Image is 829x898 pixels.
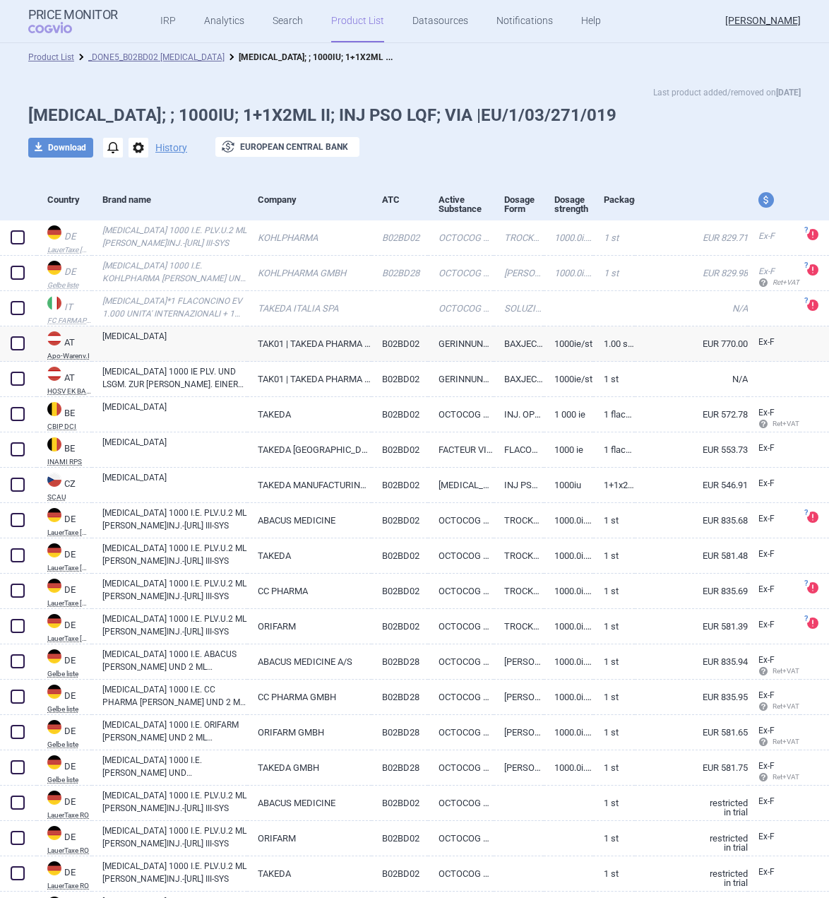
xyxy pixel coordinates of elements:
[247,468,371,502] a: TAKEDA MANUFACTURING AUSTRIA AG, [GEOGRAPHIC_DATA]
[428,750,494,785] a: OCTOCOG ALFA
[37,789,92,819] a: DEDELauerTaxe RO
[102,507,247,532] a: [MEDICAL_DATA] 1000 I.E. PLV.U.2 ML [PERSON_NAME]INJ.-[URL] III-SYS
[494,468,543,502] a: INJ PSO LQF
[653,85,801,100] p: Last product added/removed on
[807,264,824,275] a: ?
[371,362,427,396] a: B02BD02
[28,138,93,158] button: Download
[635,715,748,750] a: EUR 581.65
[635,291,748,326] a: N/A
[47,635,92,642] abbr: LauerTaxe CGM — Complex database for German drug information provided by commercial provider CGM ...
[544,432,593,467] a: 1000 IE
[37,224,92,254] a: DEDELauerTaxe [MEDICAL_DATA]
[102,224,247,249] a: [MEDICAL_DATA] 1000 I.E. PLV.U.2 ML [PERSON_NAME]INJ.-[URL] III-SYS
[428,432,494,467] a: FACTEUR VIII DE COAGULATION, RECOMBINANT (OCTOCOG ALFA)
[635,786,748,829] a: restrictedin trial
[47,847,92,854] abbr: LauerTaxe RO — Complex database for German drug information, equivalent to CGM Lauer-Taxe provide...
[748,509,800,530] a: Ex-F
[494,538,543,573] a: TROCKENSUBSTANZ MIT LÖSUNGSMITTEL
[102,365,247,391] a: [MEDICAL_DATA] 1000 IE PLV. UND LSGM. ZUR [PERSON_NAME]. EINER INJ.LSG.
[371,821,427,856] a: B02BD02
[428,468,494,502] a: [MEDICAL_DATA]
[47,741,92,748] abbr: Gelbe liste — Gelbe Liste online database by Medizinische Medien Informations GmbH (MMI), Germany
[748,862,800,883] a: Ex-F
[247,538,371,573] a: TAKEDA
[748,650,800,683] a: Ex-F Ret+VAT calc
[247,644,371,679] a: ABACUS MEDICINE A/S
[102,182,247,217] div: Brand name
[428,786,494,820] a: OCTOCOG ALFA
[247,326,371,361] a: TAK01 | TAKEDA PHARMA GES.M.B.H.
[635,503,748,538] a: EUR 835.68
[748,827,800,848] a: Ex-F
[807,228,824,240] a: ?
[748,721,800,753] a: Ex-F Ret+VAT calc
[37,330,92,360] a: ATATApo-Warenv.I
[635,609,748,644] a: EUR 581.39
[371,715,427,750] a: B02BD28
[371,220,427,255] a: B02BD02
[428,256,494,290] a: OCTOCOG ALFA
[748,685,800,718] a: Ex-F Ret+VAT calc
[801,509,810,517] span: ?
[428,397,494,432] a: OCTOCOG ALFA INJECTIE 1 000 IE
[544,715,593,750] a: 1000.0I.E. +
[544,503,593,538] a: 1000.0I.E. +
[371,609,427,644] a: B02BD02
[102,613,247,638] a: [MEDICAL_DATA] 1000 I.E. PLV.U.2 ML [PERSON_NAME]INJ.-[URL] III-SYS
[102,577,247,603] a: [MEDICAL_DATA] 1000 I.E. PLV.U.2 ML [PERSON_NAME]INJ.-[URL] III-SYS
[247,256,371,290] a: KOHLPHARMA GMBH
[247,821,371,856] a: ORIFARM
[371,750,427,785] a: B02BD28
[47,282,92,289] abbr: Gelbe liste — Gelbe Liste online database by Medizinische Medien Informations GmbH (MMI), Germany
[635,326,748,361] a: EUR 770.00
[635,362,748,396] a: N/A
[371,680,427,714] a: B02BD28
[47,882,92,890] abbr: LauerTaxe RO — Complex database for German drug information, equivalent to CGM Lauer-Taxe provide...
[37,401,92,430] a: BEBECBIP DCI
[807,511,824,522] a: ?
[544,644,593,679] a: 1000.0I.E. +
[428,326,494,361] a: GERINNUNGSFAKTOR VIII
[758,761,775,771] span: Ex-factory price
[47,861,61,875] img: Germany
[37,471,92,501] a: CZCZSCAU
[47,706,92,713] abbr: Gelbe liste — Gelbe Liste online database by Medizinische Medien Informations GmbH (MMI), Germany
[758,620,775,630] span: Ex-factory price
[37,507,92,536] a: DEDELauerTaxe [MEDICAL_DATA]
[748,261,800,294] a: Ex-F Ret+VAT calc
[47,317,92,324] abbr: FC FARMAPLANET — Online pharmacy Farmaplanet operated by Farmacia Centrale S.a.s del dott. Livio ...
[635,680,748,714] a: EUR 835.95
[494,326,543,361] a: BAXJECT III 1000IE/2ML
[247,856,371,891] a: TAKEDA
[47,791,61,805] img: Germany
[428,715,494,750] a: OCTOCOG ALFA
[428,362,494,396] a: GERINNUNGSFAKTOR VIII
[247,680,371,714] a: CC PHARMA GMBH
[593,644,635,679] a: 1 ST
[604,182,635,217] div: Package
[758,420,813,427] span: Ret+VAT calc
[593,821,635,856] a: 1 St
[635,256,748,290] a: EUR 829.98
[758,231,775,241] span: Ex-factory price
[102,789,247,815] a: [MEDICAL_DATA] 1000 I.E. PLV.U.2 ML [PERSON_NAME]INJ.-[URL] III-SYS
[494,362,543,396] a: BAXJECT III 1000IE/2ML
[102,754,247,779] a: [MEDICAL_DATA] 1000 I.E. [PERSON_NAME] UND LÖSUNGSMITTEL ZUR HERSTELLUNG EINER INJEKTIONSLÖSUNG, ...
[28,8,118,35] a: Price MonitorCOGVIO
[494,291,543,326] a: SOLUZIONE INIETT POLV SOLV
[247,715,371,750] a: ORIFARM GMBH
[47,600,92,607] abbr: LauerTaxe CGM — Complex database for German drug information provided by commercial provider CGM ...
[37,860,92,890] a: DEDELauerTaxe RO
[247,362,371,396] a: TAK01 | TAKEDA PHARMA GES.M.B.H.
[439,182,494,226] div: Active Substance
[47,670,92,678] abbr: Gelbe liste — Gelbe Liste online database by Medizinische Medien Informations GmbH (MMI), Germany
[428,220,494,255] a: OCTOCOG ALFA 1000 I.E.
[247,432,371,467] a: TAKEDA [GEOGRAPHIC_DATA]
[801,579,810,588] span: ?
[807,617,824,628] a: ?
[544,538,593,573] a: 1000.0I.E. +
[371,432,427,467] a: B02BD02
[544,362,593,396] a: 1000IE/ST
[47,261,61,275] img: Germany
